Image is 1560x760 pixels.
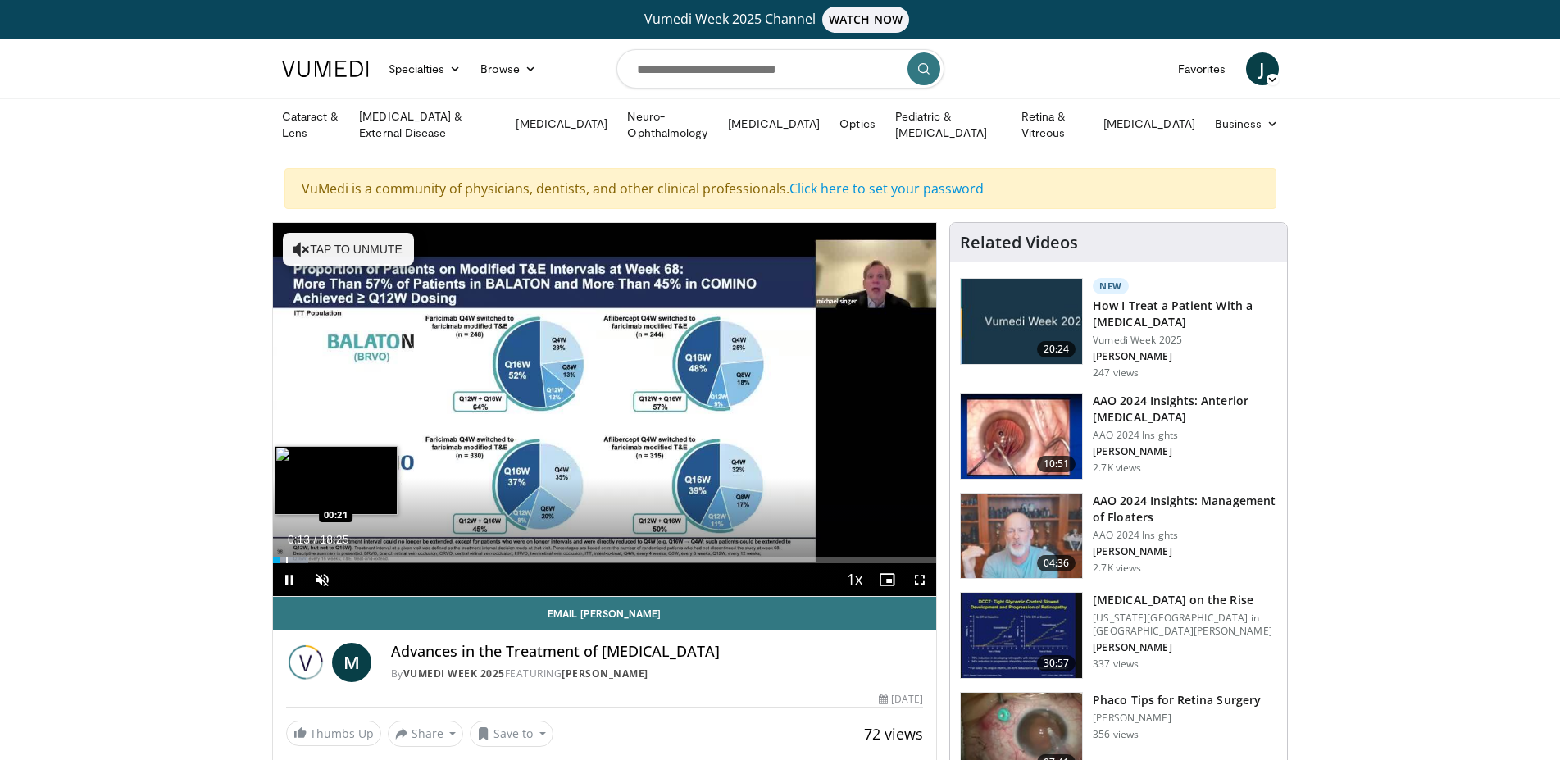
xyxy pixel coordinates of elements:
p: Vumedi Week 2025 [1093,334,1277,347]
p: [PERSON_NAME] [1093,545,1277,558]
a: [MEDICAL_DATA] & External Disease [349,108,506,141]
button: Unmute [306,563,339,596]
a: Vumedi Week 2025 [403,667,505,680]
p: [PERSON_NAME] [1093,350,1277,363]
a: Cataract & Lens [272,108,350,141]
img: image.jpeg [275,446,398,515]
a: Optics [830,107,885,140]
img: VuMedi Logo [282,61,369,77]
button: Enable picture-in-picture mode [871,563,903,596]
img: 8e655e61-78ac-4b3e-a4e7-f43113671c25.150x105_q85_crop-smart_upscale.jpg [961,494,1082,579]
p: 337 views [1093,658,1139,671]
img: 02d29458-18ce-4e7f-be78-7423ab9bdffd.jpg.150x105_q85_crop-smart_upscale.jpg [961,279,1082,364]
a: Click here to set your password [789,180,984,198]
a: [MEDICAL_DATA] [1094,107,1205,140]
a: J [1246,52,1279,85]
span: 30:57 [1037,655,1076,671]
span: 04:36 [1037,555,1076,571]
p: 2.7K views [1093,462,1141,475]
a: Email [PERSON_NAME] [273,597,937,630]
p: New [1093,278,1129,294]
button: Share [388,721,464,747]
input: Search topics, interventions [616,49,944,89]
p: AAO 2024 Insights [1093,529,1277,542]
p: [US_STATE][GEOGRAPHIC_DATA] in [GEOGRAPHIC_DATA][PERSON_NAME] [1093,612,1277,638]
span: 10:51 [1037,456,1076,472]
a: Retina & Vitreous [1012,108,1094,141]
h4: Related Videos [960,233,1078,253]
a: 30:57 [MEDICAL_DATA] on the Rise [US_STATE][GEOGRAPHIC_DATA] in [GEOGRAPHIC_DATA][PERSON_NAME] [P... [960,592,1277,679]
button: Save to [470,721,553,747]
h3: How I Treat a Patient With a [MEDICAL_DATA] [1093,298,1277,330]
a: M [332,643,371,682]
button: Pause [273,563,306,596]
h3: [MEDICAL_DATA] on the Rise [1093,592,1277,608]
div: VuMedi is a community of physicians, dentists, and other clinical professionals. [284,168,1276,209]
a: [MEDICAL_DATA] [718,107,830,140]
h3: Phaco Tips for Retina Surgery [1093,692,1261,708]
a: [PERSON_NAME] [562,667,648,680]
h4: Advances in the Treatment of [MEDICAL_DATA] [391,643,924,661]
button: Playback Rate [838,563,871,596]
p: AAO 2024 Insights [1093,429,1277,442]
a: 20:24 New How I Treat a Patient With a [MEDICAL_DATA] Vumedi Week 2025 [PERSON_NAME] 247 views [960,278,1277,380]
div: By FEATURING [391,667,924,681]
div: Progress Bar [273,557,937,563]
a: Business [1205,107,1289,140]
img: fd942f01-32bb-45af-b226-b96b538a46e6.150x105_q85_crop-smart_upscale.jpg [961,394,1082,479]
p: [PERSON_NAME] [1093,445,1277,458]
span: 20:24 [1037,341,1076,357]
p: [PERSON_NAME] [1093,641,1277,654]
video-js: Video Player [273,223,937,597]
p: 356 views [1093,728,1139,741]
a: Neuro-Ophthalmology [617,108,718,141]
a: 10:51 AAO 2024 Insights: Anterior [MEDICAL_DATA] AAO 2024 Insights [PERSON_NAME] 2.7K views [960,393,1277,480]
span: 72 views [864,724,923,744]
p: [PERSON_NAME] [1093,712,1261,725]
p: 247 views [1093,366,1139,380]
button: Fullscreen [903,563,936,596]
p: 2.7K views [1093,562,1141,575]
img: Vumedi Week 2025 [286,643,325,682]
button: Tap to unmute [283,233,414,266]
a: Specialties [379,52,471,85]
span: WATCH NOW [822,7,909,33]
a: Browse [471,52,546,85]
span: / [314,533,317,546]
a: [MEDICAL_DATA] [506,107,617,140]
a: Favorites [1168,52,1236,85]
span: 0:13 [288,533,310,546]
a: Thumbs Up [286,721,381,746]
a: Vumedi Week 2025 ChannelWATCH NOW [284,7,1276,33]
h3: AAO 2024 Insights: Anterior [MEDICAL_DATA] [1093,393,1277,426]
div: [DATE] [879,692,923,707]
a: 04:36 AAO 2024 Insights: Management of Floaters AAO 2024 Insights [PERSON_NAME] 2.7K views [960,493,1277,580]
span: 18:25 [320,533,348,546]
h3: AAO 2024 Insights: Management of Floaters [1093,493,1277,526]
a: Pediatric & [MEDICAL_DATA] [885,108,1012,141]
img: 4ce8c11a-29c2-4c44-a801-4e6d49003971.150x105_q85_crop-smart_upscale.jpg [961,593,1082,678]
